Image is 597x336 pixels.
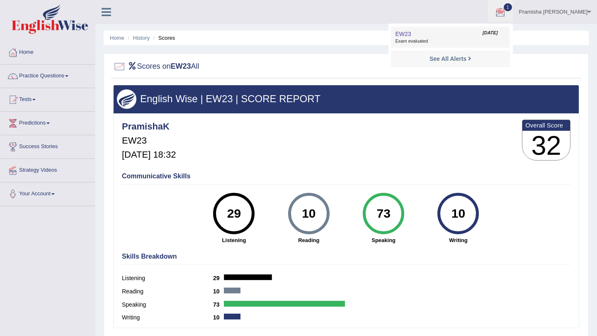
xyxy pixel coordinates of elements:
a: Success Stories [0,135,95,156]
h2: Scores on All [113,60,199,73]
b: 73 [213,301,224,308]
a: Home [0,41,95,62]
b: 10 [213,314,224,321]
div: 10 [294,196,324,231]
img: wings.png [117,89,136,109]
li: Scores [151,34,175,42]
span: Exam evaluated [395,38,505,45]
div: 10 [443,196,473,231]
h5: EW23 [122,136,176,146]
strong: Writing [425,236,491,244]
a: Predictions [0,112,95,132]
div: 73 [368,196,398,231]
label: Speaking [122,300,213,309]
a: History [133,35,150,41]
h4: Communicative Skills [122,173,570,180]
a: Strategy Videos [0,159,95,180]
span: 1 [504,3,512,11]
a: Your Account [0,182,95,203]
h5: [DATE] 18:32 [122,150,176,160]
b: Overall Score [525,122,567,129]
div: 29 [219,196,249,231]
strong: Speaking [350,236,417,244]
label: Writing [122,313,213,322]
span: EW23 [395,31,411,37]
h4: PramishaK [122,122,176,132]
a: Practice Questions [0,65,95,85]
label: Reading [122,287,213,296]
h4: Skills Breakdown [122,253,570,260]
h3: English Wise | EW23 | SCORE REPORT [117,94,575,104]
b: 10 [213,288,224,295]
strong: See All Alerts [430,55,466,62]
strong: Listening [201,236,267,244]
a: See All Alerts [427,54,473,63]
a: EW23 [DATE] Exam evaluated [393,29,507,46]
label: Listening [122,274,213,283]
span: [DATE] [483,30,498,36]
strong: Reading [276,236,342,244]
a: Tests [0,88,95,109]
b: EW23 [171,62,191,70]
b: 29 [213,275,224,281]
h3: 32 [522,131,570,161]
a: Home [110,35,124,41]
